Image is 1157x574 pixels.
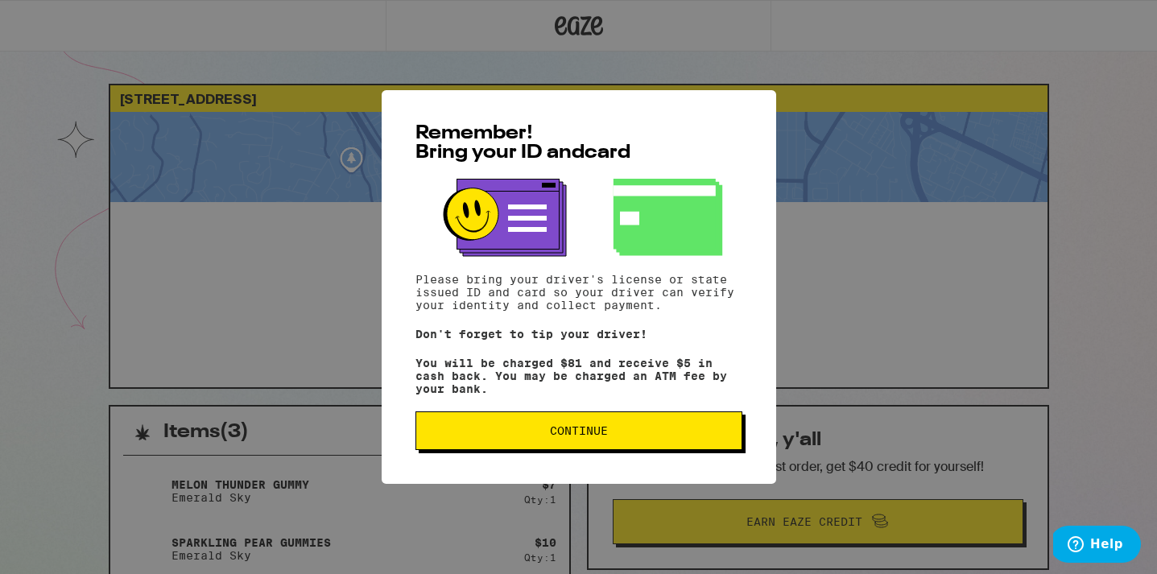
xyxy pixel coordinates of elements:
[550,425,608,436] span: Continue
[1053,526,1141,566] iframe: Opens a widget where you can find more information
[415,124,630,163] span: Remember! Bring your ID and card
[415,328,742,341] p: Don't forget to tip your driver!
[415,411,742,450] button: Continue
[415,357,742,395] p: You will be charged $81 and receive $5 in cash back. You may be charged an ATM fee by your bank.
[415,273,742,312] p: Please bring your driver's license or state issued ID and card so your driver can verify your ide...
